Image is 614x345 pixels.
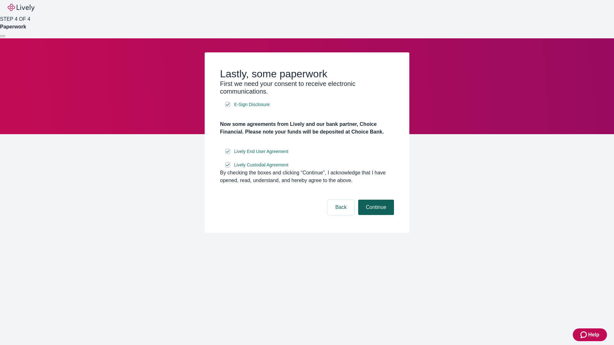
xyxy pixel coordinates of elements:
a: e-sign disclosure document [233,148,290,156]
span: Lively Custodial Agreement [234,162,288,168]
div: By checking the boxes and clicking “Continue", I acknowledge that I have opened, read, understand... [220,169,394,184]
span: E-Sign Disclosure [234,101,270,108]
a: e-sign disclosure document [233,161,290,169]
h2: Lastly, some paperwork [220,68,394,80]
button: Zendesk support iconHelp [573,328,607,341]
span: Lively End User Agreement [234,148,288,155]
span: Help [588,331,599,339]
button: Back [327,200,354,215]
a: e-sign disclosure document [233,101,271,109]
h4: Now some agreements from Lively and our bank partner, Choice Financial. Please note your funds wi... [220,120,394,136]
h3: First we need your consent to receive electronic communications. [220,80,394,95]
img: Lively [8,4,35,11]
button: Continue [358,200,394,215]
svg: Zendesk support icon [580,331,588,339]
